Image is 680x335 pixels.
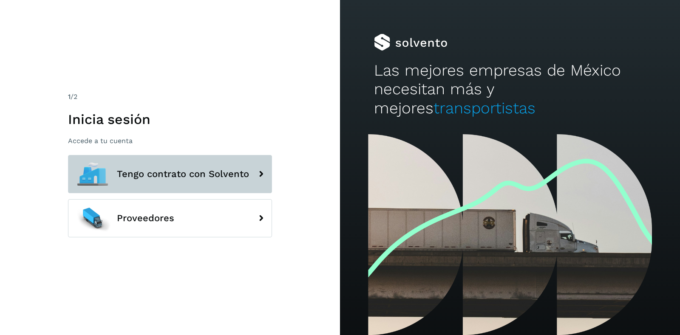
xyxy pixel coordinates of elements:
button: Tengo contrato con Solvento [68,155,272,193]
span: transportistas [433,99,535,117]
div: /2 [68,92,272,102]
span: 1 [68,93,71,101]
span: Tengo contrato con Solvento [117,169,249,179]
p: Accede a tu cuenta [68,137,272,145]
h2: Las mejores empresas de México necesitan más y mejores [374,61,646,118]
span: Proveedores [117,213,174,223]
button: Proveedores [68,199,272,237]
h1: Inicia sesión [68,111,272,127]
